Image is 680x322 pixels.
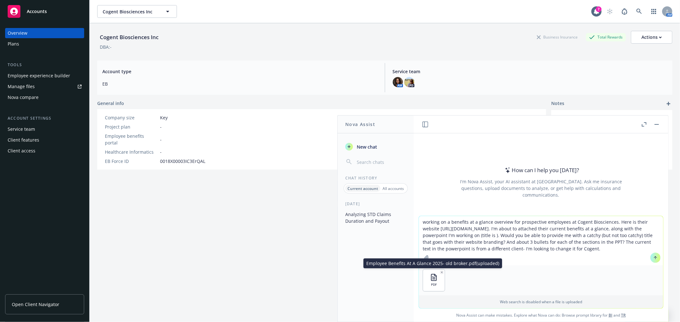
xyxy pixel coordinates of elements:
[586,33,626,41] div: Total Rewards
[596,6,602,12] div: 7
[338,201,414,206] div: [DATE]
[423,299,659,304] p: Web search is disabled when a file is uploaded
[503,166,579,174] div: How can I help you [DATE]?
[347,186,378,191] p: Current account
[8,81,35,92] div: Manage files
[393,77,403,87] img: photo
[8,124,35,134] div: Service team
[160,136,162,143] span: -
[97,33,161,41] div: Cogent Biosciences Inc
[160,158,205,164] span: 0018X00003IC3ErQAL
[621,312,626,318] a: TR
[8,39,19,49] div: Plans
[5,92,84,102] a: Nova compare
[633,5,646,18] a: Search
[451,178,631,198] div: I'm Nova Assist, your AI assistant at [GEOGRAPHIC_DATA]. Ask me insurance questions, upload docum...
[5,124,84,134] a: Service team
[343,141,409,152] button: New chat
[603,5,616,18] a: Start snowing
[5,81,84,92] a: Manage files
[551,100,564,108] span: Notes
[647,5,660,18] a: Switch app
[5,28,84,38] a: Overview
[5,135,84,145] a: Client features
[416,309,666,322] span: Nova Assist can make mistakes. Explore what Nova can do: Browse prompt library for and
[631,31,672,44] button: Actions
[5,62,84,68] div: Tools
[105,123,157,130] div: Project plan
[102,68,377,75] span: Account type
[8,71,70,81] div: Employee experience builder
[5,71,84,81] a: Employee experience builder
[8,146,35,156] div: Client access
[100,44,112,50] div: DBA: -
[105,149,157,155] div: Healthcare Informatics
[665,100,672,108] a: add
[97,100,124,107] span: General info
[97,5,177,18] button: Cogent Biosciences Inc
[343,209,409,226] button: Analyzing STD Claims Duration and Payout
[8,135,39,145] div: Client features
[618,5,631,18] a: Report a Bug
[345,121,375,128] h1: Nova Assist
[609,312,612,318] a: BI
[404,77,414,87] img: photo
[431,283,437,287] span: PDF
[5,115,84,122] div: Account settings
[102,80,377,87] span: EB
[8,28,27,38] div: Overview
[338,175,414,181] div: Chat History
[383,186,404,191] p: All accounts
[355,143,377,150] span: New chat
[105,114,157,121] div: Company size
[160,123,162,130] span: -
[8,92,39,102] div: Nova compare
[105,133,157,146] div: Employee benefits portal
[160,114,168,121] span: Key
[160,149,162,155] span: -
[103,8,158,15] span: Cogent Biosciences Inc
[27,9,47,14] span: Accounts
[5,39,84,49] a: Plans
[12,301,59,308] span: Open Client Navigator
[355,157,406,166] input: Search chats
[641,31,662,43] div: Actions
[419,216,663,265] textarea: working on a benefits at a glance overview for prospective employees at Cogent Biosciences. Here ...
[393,68,668,75] span: Service team
[534,33,581,41] div: Business Insurance
[105,158,157,164] div: EB Force ID
[5,146,84,156] a: Client access
[5,3,84,20] a: Accounts
[423,269,445,291] button: PDF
